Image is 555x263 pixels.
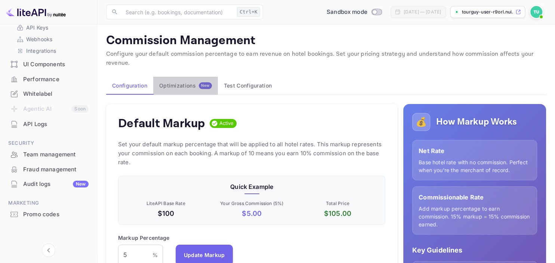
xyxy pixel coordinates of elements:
[199,83,212,88] span: New
[26,35,52,43] p: Webhooks
[4,199,92,207] span: Marketing
[296,200,379,207] p: Total Price
[73,181,89,187] div: New
[106,33,546,48] p: Commission Management
[106,50,546,68] p: Configure your default commission percentage to earn revenue on hotel bookings. Set your pricing ...
[118,116,205,131] h4: Default Markup
[4,117,92,131] a: API Logs
[16,35,86,43] a: Webhooks
[124,208,207,218] p: $100
[6,6,66,18] img: LiteAPI logo
[324,8,385,16] div: Switch to Production mode
[23,90,89,98] div: Whitelabel
[530,6,542,18] img: TourGuy User
[23,75,89,84] div: Performance
[4,57,92,71] a: UI Components
[210,200,293,207] p: Your Gross Commission ( 5 %)
[419,205,531,228] p: Add markup percentage to earn commission. 15% markup = 15% commission earned.
[4,72,92,86] a: Performance
[23,150,89,159] div: Team management
[296,208,379,218] p: $ 105.00
[4,162,92,177] div: Fraud management
[23,60,89,69] div: UI Components
[416,115,427,129] p: 💰
[4,147,92,161] a: Team management
[419,146,531,155] p: Net Rate
[327,8,367,16] span: Sandbox mode
[23,210,89,219] div: Promo codes
[218,77,278,95] button: Test Configuration
[4,87,92,101] a: Whitelabel
[4,139,92,147] span: Security
[13,22,89,33] div: API Keys
[4,117,92,132] div: API Logs
[412,245,537,255] p: Key Guidelines
[404,9,441,15] div: [DATE] — [DATE]
[124,182,379,191] p: Quick Example
[26,24,48,31] p: API Keys
[23,120,89,129] div: API Logs
[237,7,260,17] div: Ctrl+K
[118,234,170,242] p: Markup Percentage
[159,82,212,89] div: Optimizations
[4,162,92,176] a: Fraud management
[462,9,514,15] p: tourguy-user-r9orl.nui...
[23,180,89,189] div: Audit logs
[13,34,89,45] div: Webhooks
[4,207,92,222] div: Promo codes
[23,165,89,174] div: Fraud management
[13,45,89,56] div: Integrations
[121,4,234,19] input: Search (e.g. bookings, documentation)
[118,140,385,167] p: Set your default markup percentage that will be applied to all hotel rates. This markup represent...
[16,24,86,31] a: API Keys
[4,177,92,191] a: Audit logsNew
[4,57,92,72] div: UI Components
[4,207,92,221] a: Promo codes
[16,47,86,55] a: Integrations
[124,200,207,207] p: LiteAPI Base Rate
[210,208,293,218] p: $ 5.00
[26,47,56,55] p: Integrations
[4,72,92,87] div: Performance
[216,120,237,127] span: Active
[152,251,158,259] p: %
[42,244,55,257] button: Collapse navigation
[436,116,517,128] h5: How Markup Works
[4,147,92,162] div: Team management
[106,77,153,95] button: Configuration
[419,193,531,202] p: Commissionable Rate
[419,158,531,174] p: Base hotel rate with no commission. Perfect when you're the merchant of record.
